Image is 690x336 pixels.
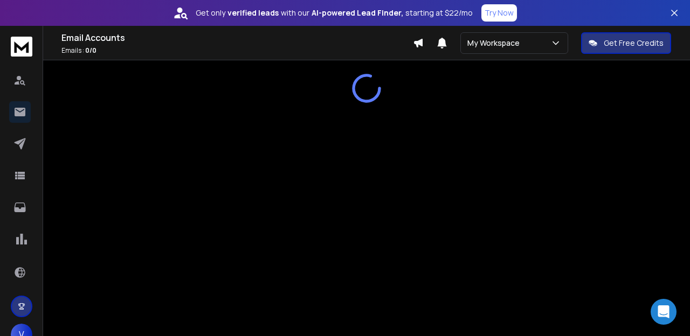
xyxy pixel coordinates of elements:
p: Emails : [61,46,413,55]
strong: AI-powered Lead Finder, [312,8,403,18]
p: My Workspace [467,38,524,48]
button: Get Free Credits [581,32,671,54]
p: Get Free Credits [604,38,664,48]
h1: Email Accounts [61,31,413,44]
button: Try Now [481,4,517,22]
span: 0 / 0 [85,46,96,55]
img: logo [11,37,32,57]
div: Open Intercom Messenger [651,299,677,325]
strong: verified leads [227,8,279,18]
p: Try Now [485,8,514,18]
p: Get only with our starting at $22/mo [196,8,473,18]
